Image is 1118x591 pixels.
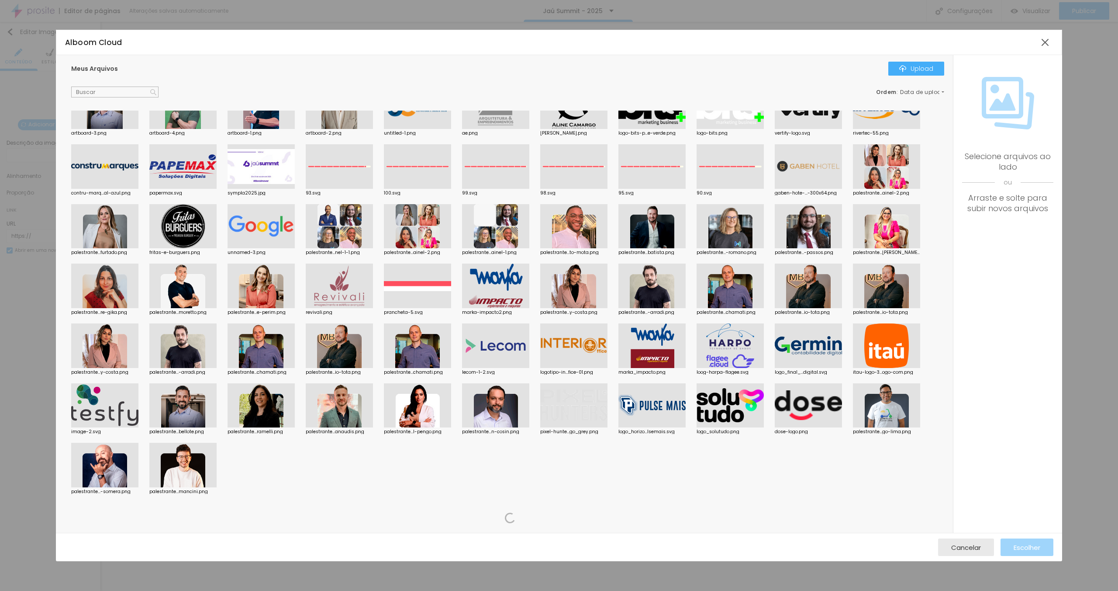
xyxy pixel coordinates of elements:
div: itau-logo-3...ogo-com.png [853,370,920,375]
div: prancheta-5.svg [384,310,451,315]
div: palestrante...batista.png [618,250,686,255]
div: logo-bits-p...e-verde.png [618,131,686,136]
div: fritas-e-burguers.png [149,250,217,255]
div: loog-harpa-flagee.svg [697,370,764,375]
span: Alboom Cloud [65,37,122,48]
button: Escolher [1001,539,1053,556]
div: palestrante...n-cosin.png [462,430,529,434]
div: palestrante...y-costa.png [540,310,607,315]
div: untitled-1.png [384,131,451,136]
div: 95.svg [618,191,686,195]
div: lecom-1-2.svg [462,370,529,375]
div: palestrante...-arradi.png [618,310,686,315]
div: palestrante...-somera.png [71,490,138,494]
div: marka_impacto.png [618,370,686,375]
div: palestrante...io-tota.png [853,310,920,315]
div: artboard-2.png [306,131,373,136]
div: contru-marq...al-azul.png [71,191,138,195]
span: Ordem [876,88,897,96]
div: palestrante...re-gika.png [71,310,138,315]
div: Upload [899,65,933,72]
div: palestrante...ainel-2.png [853,191,920,195]
div: : [876,90,944,95]
div: rivertec-55.png [853,131,920,136]
div: gaben-hote-...-300x64.png [775,191,842,195]
input: Buscar [71,87,159,98]
div: revivali.png [306,310,373,315]
div: artboard-1.png [228,131,295,136]
div: 98.svg [540,191,607,195]
div: palestrante...chamati.png [228,370,295,375]
span: ou [962,172,1053,193]
div: 93.svg [306,191,373,195]
div: palestrante...nel-1-1.png [306,250,373,255]
div: logo_solutudo.png [697,430,764,434]
div: palestrante...bellote.png [149,430,217,434]
div: ae.png [462,131,529,136]
div: palestrante...chamati.png [697,310,764,315]
div: image-2.svg [71,430,138,434]
div: 100.svg [384,191,451,195]
img: Icone [982,77,1034,129]
div: artboard-3.png [71,131,138,136]
div: 90.svg [697,191,764,195]
div: palestrante...e-perim.png [228,310,295,315]
span: Escolher [1014,544,1040,551]
div: vertify-logo.svg [775,131,842,136]
span: Data de upload [900,90,945,95]
div: palestrante...go-lima.png [853,430,920,434]
div: artboard-4.png [149,131,217,136]
div: palestrante...chamati.png [384,370,451,375]
div: palestrante...l-pengo.png [384,430,451,434]
div: palestrante...ainel-2.png [384,250,451,255]
div: logo-bits.png [697,131,764,136]
div: palestrante...-passos.png [775,250,842,255]
div: logotipo-in...fice-01.png [540,370,607,375]
div: palestrante...moretto.png [149,310,217,315]
div: Selecione arquivos ao lado Arraste e solte para subir novos arquivos [962,151,1053,214]
div: logo_final_...digital.svg [775,370,842,375]
div: papermax.svg [149,191,217,195]
div: palestrante...[PERSON_NAME].png [853,250,920,255]
div: sympla2025.jpg [228,191,295,195]
button: Cancelar [938,539,994,556]
div: dose-logo.png [775,430,842,434]
div: palestrante...to-mota.png [540,250,607,255]
div: [PERSON_NAME].png [540,131,607,136]
div: palestrante...anaudis.png [306,430,373,434]
div: palestrante...-arradi.png [149,370,217,375]
div: pixel-hunte...go_grey.png [540,430,607,434]
div: palestrante...furtado.png [71,250,138,255]
div: palestrante...io-tota.png [775,310,842,315]
img: Icone [150,89,156,95]
img: Icone [899,65,906,72]
div: palestrante...ainel-1.png [462,250,529,255]
div: unnamed-3.png [228,250,295,255]
div: palestrante...mancini.png [149,490,217,494]
div: marka-impacto2.png [462,310,529,315]
div: palestrante...y-costa.png [71,370,138,375]
div: palestrante...-romano.png [697,250,764,255]
div: palestrante...io-tota.png [306,370,373,375]
div: palestrante...ramelli.png [228,430,295,434]
div: 99.svg [462,191,529,195]
button: IconeUpload [888,62,944,76]
span: Meus Arquivos [71,64,118,73]
span: Cancelar [951,544,981,551]
div: logo_horizo...lsemais.svg [618,430,686,434]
